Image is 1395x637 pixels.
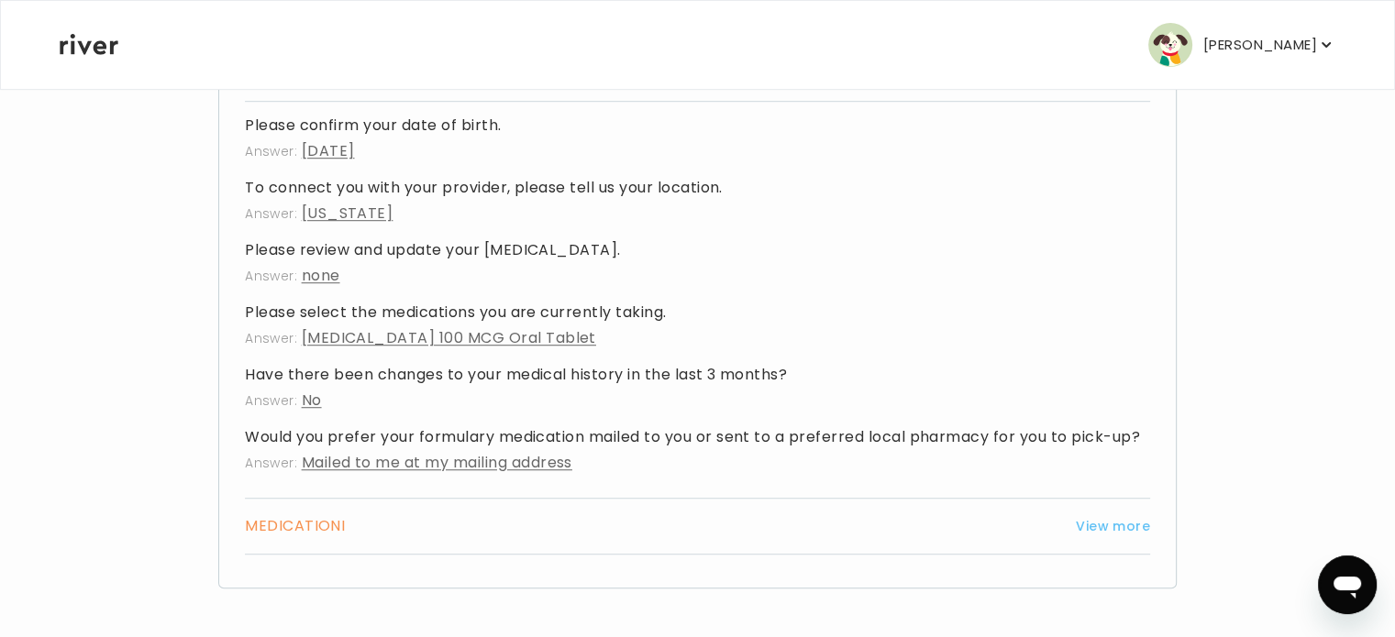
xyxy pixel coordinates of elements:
span: Answer: [245,142,297,160]
h3: MEDICATION I [245,513,345,539]
button: user avatar[PERSON_NAME] [1148,23,1335,67]
span: [DATE] [302,140,355,161]
p: [PERSON_NAME] [1203,32,1317,58]
h4: To connect you with your provider, please tell us your location. [245,175,1150,201]
span: Answer: [245,454,297,472]
h4: Please select the medications you are currently taking. [245,300,1150,325]
h4: Please review and update your [MEDICAL_DATA]. [245,237,1150,263]
button: View more [1076,515,1150,537]
span: Answer: [245,329,297,347]
iframe: Button to launch messaging window [1318,555,1377,614]
span: No [302,390,322,411]
img: user avatar [1148,23,1192,67]
span: [MEDICAL_DATA] 100 MCG Oral Tablet [302,327,596,348]
h4: Would you prefer your formulary medication mailed to you or sent to a preferred local pharmacy fo... [245,424,1150,450]
h4: Have there been changes to your medical history in the last 3 months? [245,362,1150,388]
span: none [302,265,340,286]
span: Mailed to me at my mailing address [302,452,572,473]
span: Answer: [245,391,297,410]
h4: Please confirm your date of birth. [245,113,1150,138]
span: Answer: [245,204,297,223]
span: Answer: [245,267,297,285]
span: [US_STATE] [302,203,393,224]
